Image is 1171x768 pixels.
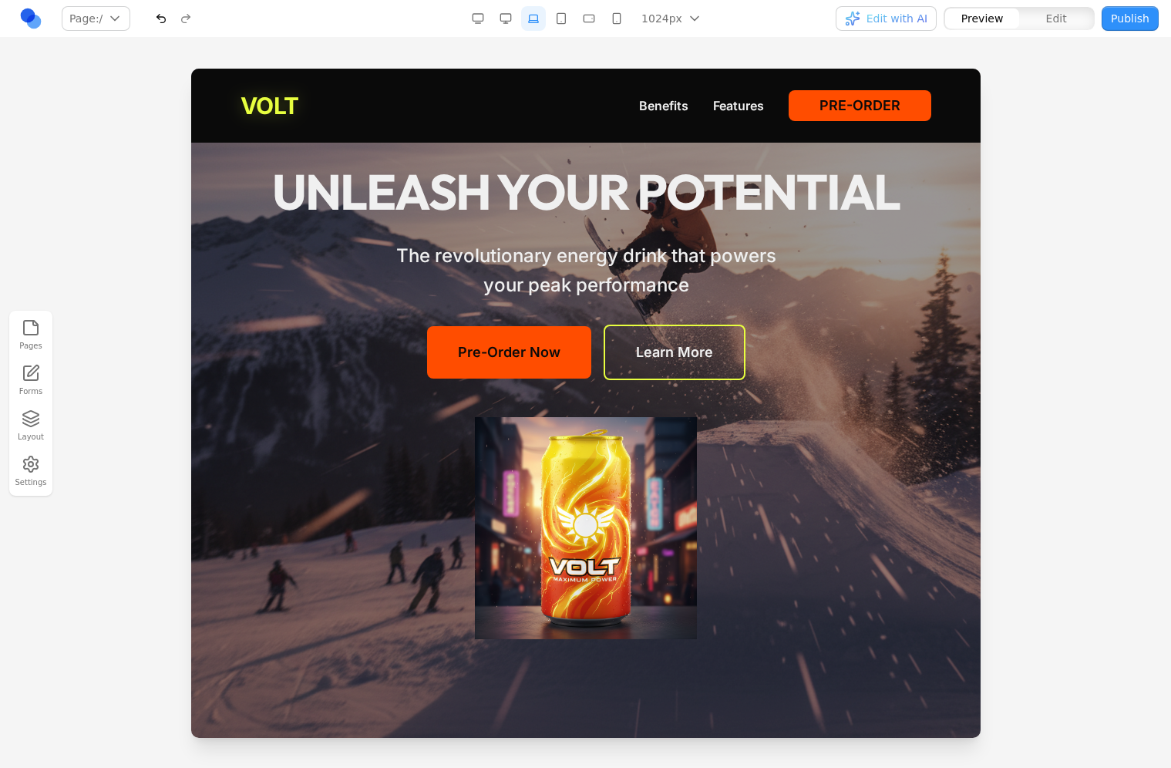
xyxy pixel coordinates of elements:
button: Mobile Landscape [577,6,601,31]
button: Laptop [521,6,546,31]
button: Pre-Order Now [236,258,400,310]
span: Edit with AI [866,11,927,26]
button: Learn More [412,256,554,312]
button: Pages [14,315,48,355]
p: The revolutionary energy drink that powers your peak performance [197,173,592,232]
button: Edit with AI [836,6,937,31]
button: 1024px [632,6,712,31]
button: Tablet [549,6,574,31]
button: Publish [1102,6,1159,31]
span: Edit [1046,11,1067,26]
span: Preview [961,11,1004,26]
button: Desktop [493,6,518,31]
button: Page:/ [62,6,130,31]
button: Settings [14,452,48,491]
img: VOLT energy drink can with vibrant yellow and orange design [247,349,543,571]
iframe: Preview [191,69,981,738]
button: Mobile [604,6,629,31]
a: Forms [14,361,48,400]
button: Desktop Wide [466,6,490,31]
button: Layout [14,406,48,446]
